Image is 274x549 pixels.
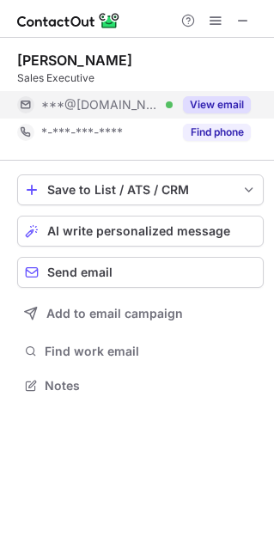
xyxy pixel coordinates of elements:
[183,96,251,113] button: Reveal Button
[183,124,251,141] button: Reveal Button
[17,174,264,205] button: save-profile-one-click
[46,307,183,320] span: Add to email campaign
[45,378,257,393] span: Notes
[17,52,132,69] div: [PERSON_NAME]
[17,216,264,247] button: AI write personalized message
[47,265,113,279] span: Send email
[17,374,264,398] button: Notes
[47,224,230,238] span: AI write personalized message
[17,339,264,363] button: Find work email
[47,183,234,197] div: Save to List / ATS / CRM
[45,344,257,359] span: Find work email
[41,97,160,113] span: ***@[DOMAIN_NAME]
[17,257,264,288] button: Send email
[17,70,264,86] div: Sales Executive
[17,10,120,31] img: ContactOut v5.3.10
[17,298,264,329] button: Add to email campaign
